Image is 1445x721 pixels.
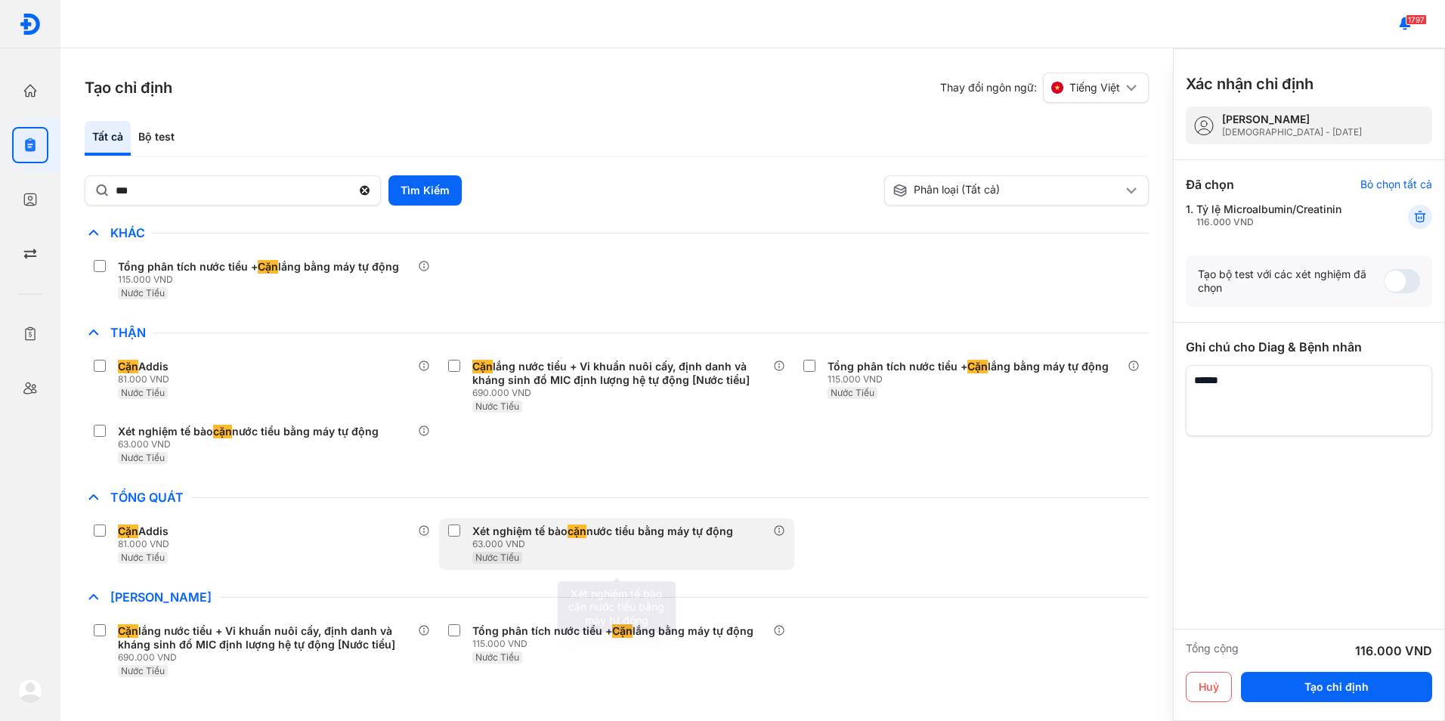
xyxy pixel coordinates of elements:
button: Tìm Kiếm [388,175,462,206]
div: Tạo bộ test với các xét nghiệm đã chọn [1198,268,1384,295]
div: Đã chọn [1186,175,1234,193]
span: Nước Tiểu [475,651,519,663]
span: 1797 [1406,14,1427,25]
span: Cặn [258,260,278,274]
img: logo [18,679,42,703]
div: lắng nước tiểu + Vi khuẩn nuôi cấy, định danh và kháng sinh đồ MIC định lượng hệ tự động [Nước tiểu] [472,360,766,387]
div: Bộ test [131,121,182,156]
h3: Tạo chỉ định [85,77,172,98]
div: Tổng phân tích nước tiểu + lắng bằng máy tự động [828,360,1109,373]
span: cặn [213,425,232,438]
div: 81.000 VND [118,538,175,550]
span: Khác [103,225,153,240]
button: Tạo chỉ định [1241,672,1432,702]
span: Nước Tiểu [831,387,874,398]
span: Cặn [472,360,493,373]
div: 63.000 VND [472,538,739,550]
span: Cặn [612,624,633,638]
span: Nước Tiểu [475,552,519,563]
span: Tổng Quát [103,490,191,505]
h3: Xác nhận chỉ định [1186,73,1313,94]
div: Xét nghiệm tế bào nước tiểu bằng máy tự động [472,525,733,538]
span: Cặn [118,624,138,638]
div: Tổng phân tích nước tiểu + lắng bằng máy tự động [472,624,753,638]
span: Nước Tiểu [121,287,165,299]
span: Nước Tiểu [121,552,165,563]
div: 81.000 VND [118,373,175,385]
button: Huỷ [1186,672,1232,702]
div: Xét nghiệm tế bào nước tiểu bằng máy tự động [118,425,379,438]
span: Cặn [967,360,988,373]
div: [DEMOGRAPHIC_DATA] - [DATE] [1222,126,1362,138]
span: Nước Tiểu [121,665,165,676]
div: Tỷ lệ Microalbumin/Creatinin [1196,203,1341,228]
img: logo [19,13,42,36]
div: Tổng phân tích nước tiểu + lắng bằng máy tự động [118,260,399,274]
span: [PERSON_NAME] [103,589,219,605]
div: 115.000 VND [828,373,1115,385]
span: Nước Tiểu [475,401,519,412]
div: 115.000 VND [118,274,405,286]
div: Addis [118,360,169,373]
div: Ghi chú cho Diag & Bệnh nhân [1186,338,1432,356]
div: 690.000 VND [118,651,418,664]
div: lắng nước tiểu + Vi khuẩn nuôi cấy, định danh và kháng sinh đồ MIC định lượng hệ tự động [Nước tiểu] [118,624,412,651]
div: Tất cả [85,121,131,156]
div: Tổng cộng [1186,642,1239,660]
div: Bỏ chọn tất cả [1360,178,1432,191]
span: Thận [103,325,153,340]
div: 690.000 VND [472,387,772,399]
span: Cặn [118,360,138,373]
div: Thay đổi ngôn ngữ: [940,73,1149,103]
div: Addis [118,525,169,538]
div: 116.000 VND [1355,642,1432,660]
div: Phân loại (Tất cả) [893,183,1122,198]
div: 1. [1186,203,1371,228]
div: 116.000 VND [1196,216,1341,228]
span: Nước Tiểu [121,387,165,398]
span: Nước Tiểu [121,452,165,463]
span: cặn [568,525,586,538]
div: 115.000 VND [472,638,760,650]
div: [PERSON_NAME] [1222,113,1362,126]
span: Tiếng Việt [1069,81,1120,94]
span: Cặn [118,525,138,538]
div: 63.000 VND [118,438,385,450]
